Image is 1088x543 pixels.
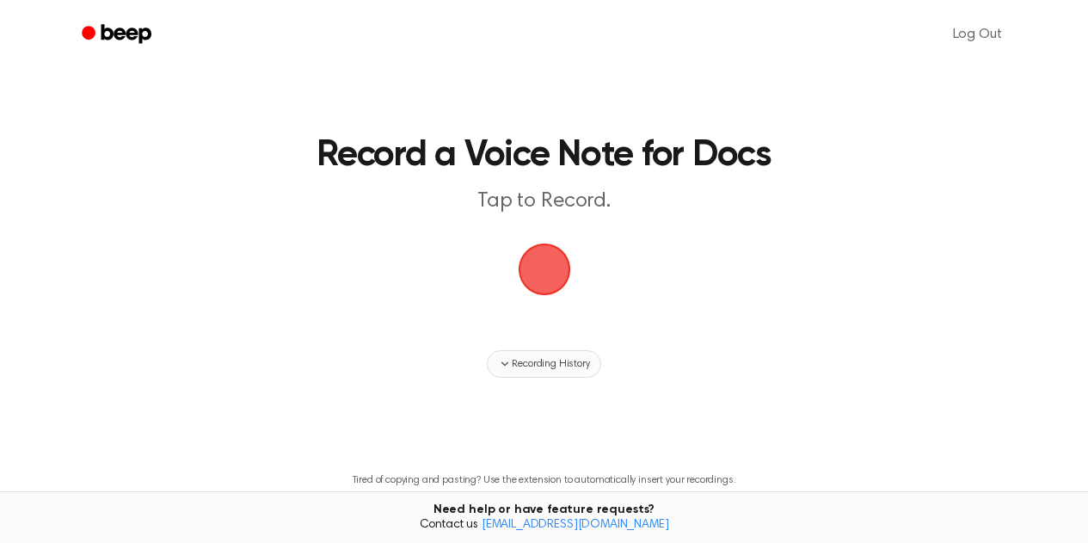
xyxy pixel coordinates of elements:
a: Beep [70,18,167,52]
a: [EMAIL_ADDRESS][DOMAIN_NAME] [482,519,669,531]
p: Tired of copying and pasting? Use the extension to automatically insert your recordings. [353,474,736,487]
p: Tap to Record. [214,188,875,216]
span: Contact us [10,518,1078,534]
button: Recording History [487,350,600,378]
img: Beep Logo [519,244,570,295]
h1: Record a Voice Note for Docs [186,138,902,174]
span: Recording History [512,356,589,372]
a: Log Out [936,14,1019,55]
